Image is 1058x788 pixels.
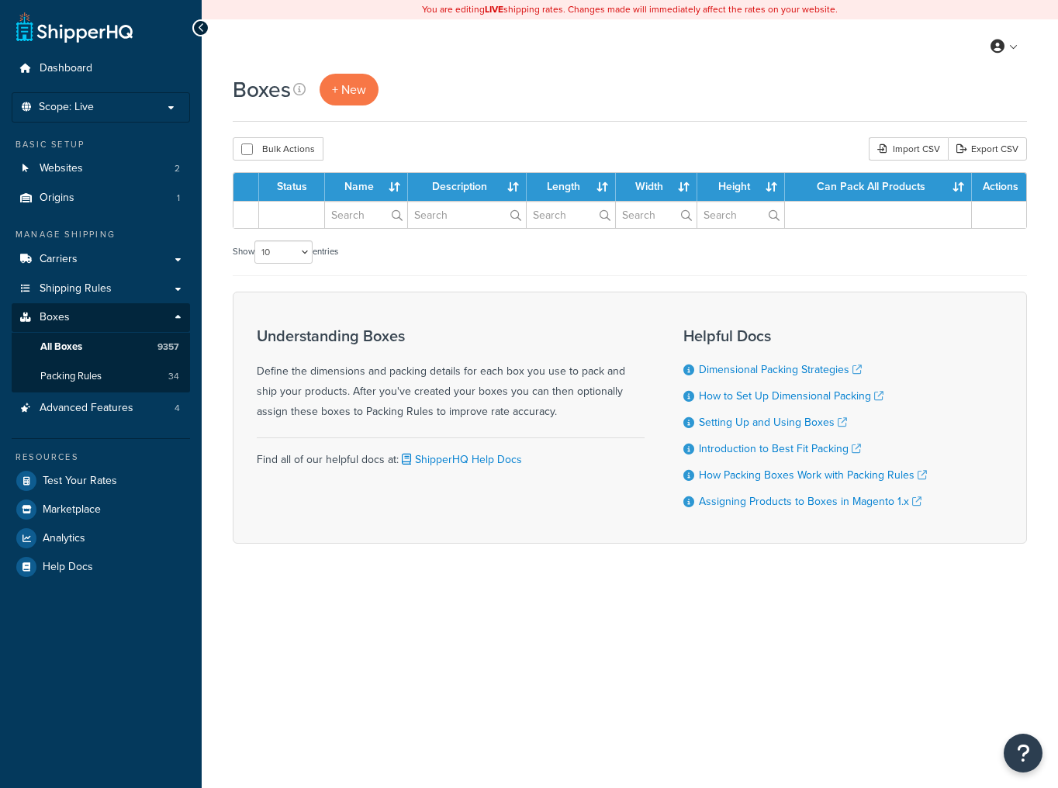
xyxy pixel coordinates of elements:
span: Shipping Rules [40,282,112,295]
span: Analytics [43,532,85,545]
div: Define the dimensions and packing details for each box you use to pack and ship your products. Af... [257,327,645,422]
a: Advanced Features 4 [12,394,190,423]
span: Boxes [40,311,70,324]
a: Origins 1 [12,184,190,213]
b: LIVE [485,2,503,16]
a: Packing Rules 34 [12,362,190,391]
a: Carriers [12,245,190,274]
a: ShipperHQ Home [16,12,133,43]
button: Bulk Actions [233,137,323,161]
span: Scope: Live [39,101,94,114]
th: Name [325,173,408,201]
a: Shipping Rules [12,275,190,303]
th: Status [259,173,325,201]
a: ShipperHQ Help Docs [399,451,522,468]
a: Setting Up and Using Boxes [699,414,847,430]
h3: Understanding Boxes [257,327,645,344]
a: Websites 2 [12,154,190,183]
span: All Boxes [40,340,82,354]
li: Advanced Features [12,394,190,423]
div: Resources [12,451,190,464]
span: Help Docs [43,561,93,574]
a: How to Set Up Dimensional Packing [699,388,883,404]
div: Find all of our helpful docs at: [257,437,645,470]
li: Websites [12,154,190,183]
span: 9357 [157,340,179,354]
a: Marketplace [12,496,190,524]
th: Can Pack All Products [785,173,972,201]
input: Search [527,202,615,228]
span: Carriers [40,253,78,266]
label: Show entries [233,240,338,264]
th: Length [527,173,616,201]
span: 2 [175,162,180,175]
li: Packing Rules [12,362,190,391]
span: + New [332,81,366,98]
a: Boxes [12,303,190,332]
li: All Boxes [12,333,190,361]
span: 34 [168,370,179,383]
input: Search [325,202,407,228]
button: Open Resource Center [1004,734,1042,772]
a: How Packing Boxes Work with Packing Rules [699,467,927,483]
li: Boxes [12,303,190,392]
span: Dashboard [40,62,92,75]
input: Search [616,202,697,228]
a: + New [320,74,379,105]
a: Help Docs [12,553,190,581]
div: Manage Shipping [12,228,190,241]
a: All Boxes 9357 [12,333,190,361]
h3: Helpful Docs [683,327,927,344]
span: Test Your Rates [43,475,117,488]
a: Export CSV [948,137,1027,161]
a: Assigning Products to Boxes in Magento 1.x [699,493,921,510]
th: Height [697,173,785,201]
th: Description [408,173,527,201]
span: Packing Rules [40,370,102,383]
a: Analytics [12,524,190,552]
select: Showentries [254,240,313,264]
div: Basic Setup [12,138,190,151]
span: 4 [175,402,180,415]
h1: Boxes [233,74,291,105]
span: Origins [40,192,74,205]
span: Advanced Features [40,402,133,415]
a: Dimensional Packing Strategies [699,361,862,378]
div: Import CSV [869,137,948,161]
span: Websites [40,162,83,175]
a: Introduction to Best Fit Packing [699,441,861,457]
input: Search [408,202,526,228]
li: Origins [12,184,190,213]
span: 1 [177,192,180,205]
input: Search [697,202,784,228]
a: Test Your Rates [12,467,190,495]
a: Dashboard [12,54,190,83]
th: Actions [972,173,1026,201]
th: Width [616,173,698,201]
span: Marketplace [43,503,101,517]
